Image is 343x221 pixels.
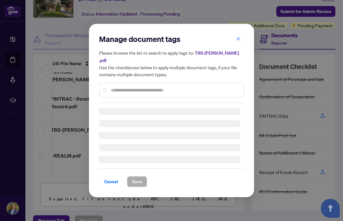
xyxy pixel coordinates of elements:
button: Save [127,176,147,187]
button: Cancel [99,176,123,187]
h2: Manage document tags [99,34,244,44]
span: close [236,37,240,41]
button: Open asap [321,199,340,218]
span: Cancel [104,177,118,187]
h5: Please browse the list or search to apply tags to: Use the checkboxes below to apply multiple doc... [99,49,244,78]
